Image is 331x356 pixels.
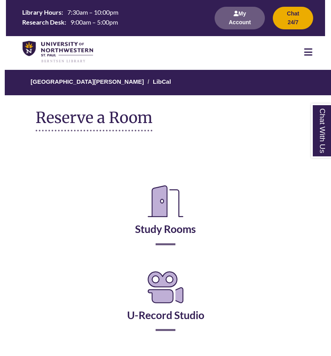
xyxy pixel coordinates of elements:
button: My Account [215,7,265,29]
th: Research Desk: [19,17,67,26]
a: Hours Today [19,8,205,28]
img: UNWSP Library Logo [23,41,93,63]
th: Library Hours: [19,8,64,17]
a: My Account [215,19,265,25]
span: 9:00am – 5:00pm [70,18,118,26]
a: LibCal [153,78,171,85]
a: Study Rooms [135,203,196,235]
span: 7:30am – 10:00pm [67,8,118,16]
h1: Reserve a Room [36,109,152,131]
a: U-Record Studio [127,289,204,321]
a: Chat 24/7 [273,19,313,25]
table: Hours Today [19,8,205,27]
a: [GEOGRAPHIC_DATA][PERSON_NAME] [30,78,144,85]
nav: Breadcrumb [36,70,295,95]
button: Chat 24/7 [273,7,313,29]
